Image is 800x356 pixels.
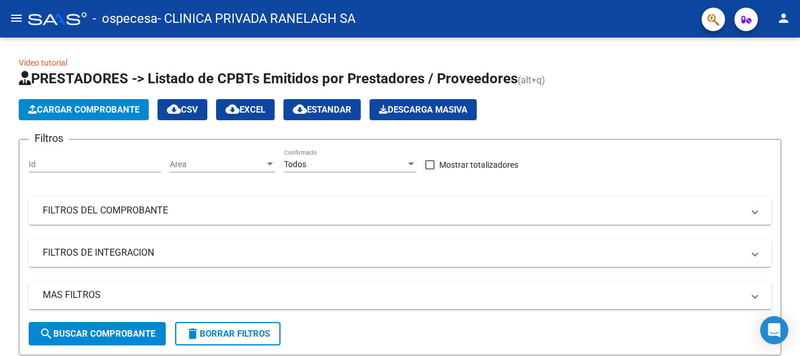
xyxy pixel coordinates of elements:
[29,196,771,225] mat-expansion-panel-header: FILTROS DEL COMPROBANTE
[175,322,281,345] button: Borrar Filtros
[293,104,351,115] span: Estandar
[186,327,200,341] mat-icon: delete
[284,160,306,169] span: Todos
[29,239,771,267] mat-expansion-panel-header: FILTROS DE INTEGRACION
[167,104,198,115] span: CSV
[19,99,149,120] button: Cargar Comprobante
[19,70,518,87] span: PRESTADORES -> Listado de CPBTs Emitidos por Prestadores / Proveedores
[186,328,270,339] span: Borrar Filtros
[370,99,477,120] button: Descarga Masiva
[777,11,791,25] mat-icon: person
[29,130,69,147] h3: Filtros
[379,104,467,115] span: Descarga Masiva
[43,204,743,217] mat-panel-title: FILTROS DEL COMPROBANTE
[518,74,545,86] span: (alt+q)
[28,104,139,115] span: Cargar Comprobante
[43,289,743,301] mat-panel-title: MAS FILTROS
[9,11,23,25] mat-icon: menu
[19,58,67,67] a: Video tutorial
[158,99,207,120] button: CSV
[216,99,275,120] button: EXCEL
[170,160,265,169] span: Area
[293,102,307,116] mat-icon: cloud_download
[29,322,166,345] button: Buscar Comprobante
[93,6,158,32] span: - ospecesa
[283,99,361,120] button: Estandar
[167,102,181,116] mat-icon: cloud_download
[760,316,788,344] div: Open Intercom Messenger
[225,102,240,116] mat-icon: cloud_download
[439,158,518,172] span: Mostrar totalizadores
[370,99,477,120] app-download-masive: Descarga masiva de comprobantes (adjuntos)
[158,6,355,32] span: - CLINICA PRIVADA RANELAGH SA
[43,246,743,259] mat-panel-title: FILTROS DE INTEGRACION
[29,281,771,309] mat-expansion-panel-header: MAS FILTROS
[39,328,155,339] span: Buscar Comprobante
[39,327,53,341] mat-icon: search
[225,104,265,115] span: EXCEL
